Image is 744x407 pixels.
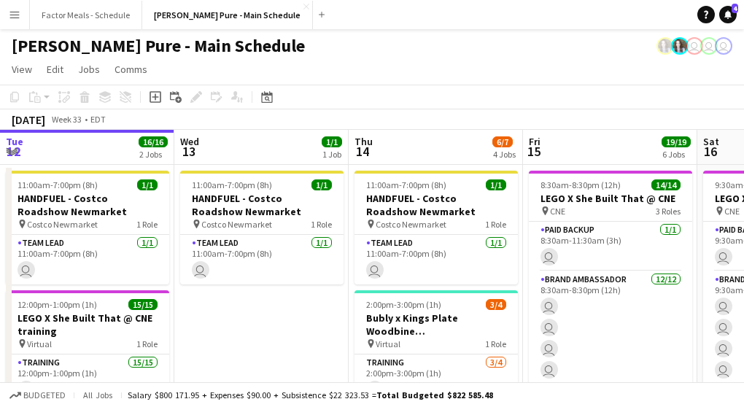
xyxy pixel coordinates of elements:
[90,114,106,125] div: EDT
[686,37,703,55] app-user-avatar: Tifany Scifo
[354,311,518,338] h3: Bubly x Kings Plate Woodbine [GEOGRAPHIC_DATA]
[6,311,169,338] h3: LEGO X She Built That @ CNE training
[366,179,446,190] span: 11:00am-7:00pm (8h)
[201,219,272,230] span: Costco Newmarket
[128,389,493,400] div: Salary $800 171.95 + Expenses $90.00 + Subsistence $22 323.53 =
[6,171,169,284] app-job-card: 11:00am-7:00pm (8h)1/1HANDFUEL - Costco Roadshow Newmarket Costco Newmarket1 RoleTeam Lead1/111:0...
[715,37,732,55] app-user-avatar: Tifany Scifo
[529,192,692,205] h3: LEGO X She Built That @ CNE
[662,149,690,160] div: 6 Jobs
[376,219,446,230] span: Costco Newmarket
[656,206,681,217] span: 3 Roles
[352,143,373,160] span: 14
[180,235,344,284] app-card-role: Team Lead1/111:00am-7:00pm (8h)
[529,171,692,387] app-job-card: 8:30am-8:30pm (12h)14/14LEGO X She Built That @ CNE CNE3 RolesPaid Backup1/18:30am-11:30am (3h) B...
[322,149,341,160] div: 1 Job
[486,179,506,190] span: 1/1
[486,299,506,310] span: 3/4
[354,135,373,148] span: Thu
[311,219,332,230] span: 1 Role
[7,387,68,403] button: Budgeted
[136,219,158,230] span: 1 Role
[701,143,719,160] span: 16
[366,299,441,310] span: 2:00pm-3:00pm (1h)
[485,338,506,349] span: 1 Role
[322,136,342,147] span: 1/1
[136,338,158,349] span: 1 Role
[662,136,691,147] span: 19/19
[550,206,565,217] span: CNE
[6,60,38,79] a: View
[180,192,344,218] h3: HANDFUEL - Costco Roadshow Newmarket
[700,37,718,55] app-user-avatar: Tifany Scifo
[493,149,516,160] div: 4 Jobs
[192,179,272,190] span: 11:00am-7:00pm (8h)
[656,37,674,55] app-user-avatar: Ashleigh Rains
[492,136,513,147] span: 6/7
[27,219,98,230] span: Costco Newmarket
[27,338,52,349] span: Virtual
[109,60,153,79] a: Comms
[311,179,332,190] span: 1/1
[72,60,106,79] a: Jobs
[529,222,692,271] app-card-role: Paid Backup1/18:30am-11:30am (3h)
[724,206,740,217] span: CNE
[128,299,158,310] span: 15/15
[527,143,540,160] span: 15
[12,35,305,57] h1: [PERSON_NAME] Pure - Main Schedule
[732,4,738,13] span: 4
[23,390,66,400] span: Budgeted
[139,136,168,147] span: 16/16
[719,6,737,23] a: 4
[354,171,518,284] app-job-card: 11:00am-7:00pm (8h)1/1HANDFUEL - Costco Roadshow Newmarket Costco Newmarket1 RoleTeam Lead1/111:0...
[180,135,199,148] span: Wed
[115,63,147,76] span: Comms
[485,219,506,230] span: 1 Role
[47,63,63,76] span: Edit
[540,179,621,190] span: 8:30am-8:30pm (12h)
[18,299,97,310] span: 12:00pm-1:00pm (1h)
[78,63,100,76] span: Jobs
[80,389,115,400] span: All jobs
[703,135,719,148] span: Sat
[12,112,45,127] div: [DATE]
[41,60,69,79] a: Edit
[6,235,169,284] app-card-role: Team Lead1/111:00am-7:00pm (8h)
[671,37,689,55] app-user-avatar: Ashleigh Rains
[48,114,85,125] span: Week 33
[18,179,98,190] span: 11:00am-7:00pm (8h)
[651,179,681,190] span: 14/14
[142,1,313,29] button: [PERSON_NAME] Pure - Main Schedule
[376,338,400,349] span: Virtual
[137,179,158,190] span: 1/1
[529,135,540,148] span: Fri
[6,192,169,218] h3: HANDFUEL - Costco Roadshow Newmarket
[139,149,167,160] div: 2 Jobs
[180,171,344,284] app-job-card: 11:00am-7:00pm (8h)1/1HANDFUEL - Costco Roadshow Newmarket Costco Newmarket1 RoleTeam Lead1/111:0...
[4,143,23,160] span: 12
[6,135,23,148] span: Tue
[354,235,518,284] app-card-role: Team Lead1/111:00am-7:00pm (8h)
[12,63,32,76] span: View
[178,143,199,160] span: 13
[376,389,493,400] span: Total Budgeted $822 585.48
[30,1,142,29] button: Factor Meals - Schedule
[354,192,518,218] h3: HANDFUEL - Costco Roadshow Newmarket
